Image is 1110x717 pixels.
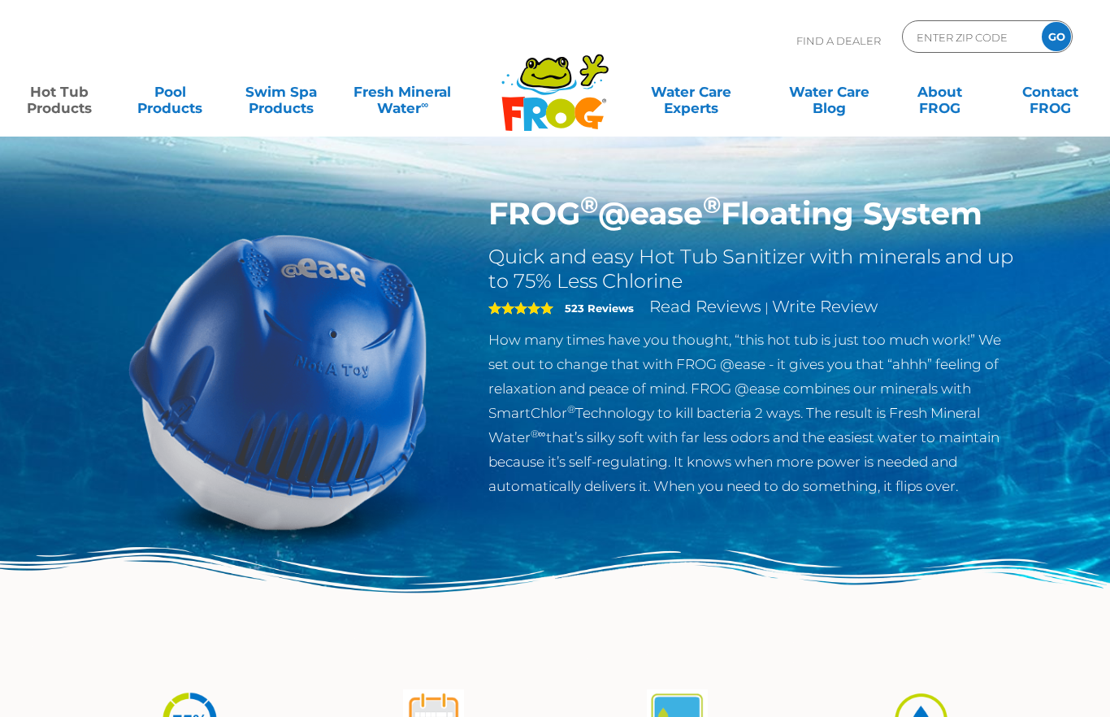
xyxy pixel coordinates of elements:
[897,76,983,108] a: AboutFROG
[772,297,878,316] a: Write Review
[488,195,1019,232] h1: FROG @ease Floating System
[349,76,457,108] a: Fresh MineralWater∞
[127,76,213,108] a: PoolProducts
[649,297,761,316] a: Read Reviews
[16,76,102,108] a: Hot TubProducts
[580,190,598,219] sup: ®
[565,302,634,315] strong: 523 Reviews
[786,76,872,108] a: Water CareBlog
[765,300,769,315] span: |
[92,195,464,567] img: hot-tub-product-atease-system.png
[567,403,575,415] sup: ®
[1042,22,1071,51] input: GO
[488,302,553,315] span: 5
[421,98,428,111] sup: ∞
[621,76,761,108] a: Water CareExperts
[488,328,1019,498] p: How many times have you thought, “this hot tub is just too much work!” We set out to change that ...
[488,245,1019,293] h2: Quick and easy Hot Tub Sanitizer with minerals and up to 75% Less Chlorine
[238,76,324,108] a: Swim SpaProducts
[703,190,721,219] sup: ®
[1008,76,1094,108] a: ContactFROG
[492,33,618,132] img: Frog Products Logo
[531,428,546,440] sup: ®∞
[796,20,881,61] p: Find A Dealer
